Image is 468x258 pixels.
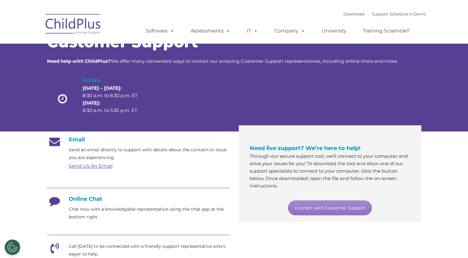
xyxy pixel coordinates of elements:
p: Through our secure support tool, we’ll connect to your computer and solve your issues for you! To... [250,153,410,190]
h4: Online Chat [47,196,230,202]
img: ChildPlus by Procare Solutions [42,10,104,41]
a: Schedule A Demo [389,11,426,16]
button: Cookies Settings [5,239,20,255]
p: Chat now with a knowledgable representative using the chat app at the bottom right. [69,205,230,221]
a: Assessments [185,25,237,37]
a: Connect with Customer Support [288,200,372,215]
a: IT [241,25,264,37]
iframe: Chat Widget [367,191,468,258]
a: Download [343,11,364,16]
a: Software [140,25,181,37]
strong: Need help with ChildPlus? [47,58,111,64]
a: University [316,25,353,37]
a: Send Us An Email [69,163,113,169]
font: | [343,11,426,16]
h4: Email [47,136,230,143]
strong: [DATE] – [DATE]: [83,85,122,91]
strong: [DATE]: [83,100,100,106]
a: Support [372,11,388,16]
a: Company [268,25,311,37]
a: Training Scramble!! [357,25,416,37]
p: 8:30 a.m. to 6:30 p.m. ET 8:30 a.m. to 5:30 p.m. ET [83,84,148,114]
span: We offer many convenient ways to contact our amazing Customer Support representatives, including ... [47,58,398,64]
p: Call [DATE] to be connected with a friendly support representative who's eager to help. [69,243,230,258]
p: Send an email directly to support with details about the concern or issue you are experiencing. [69,146,230,161]
span: Need live support? We’re here to help! [250,145,360,152]
h4: Hours [83,76,148,84]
